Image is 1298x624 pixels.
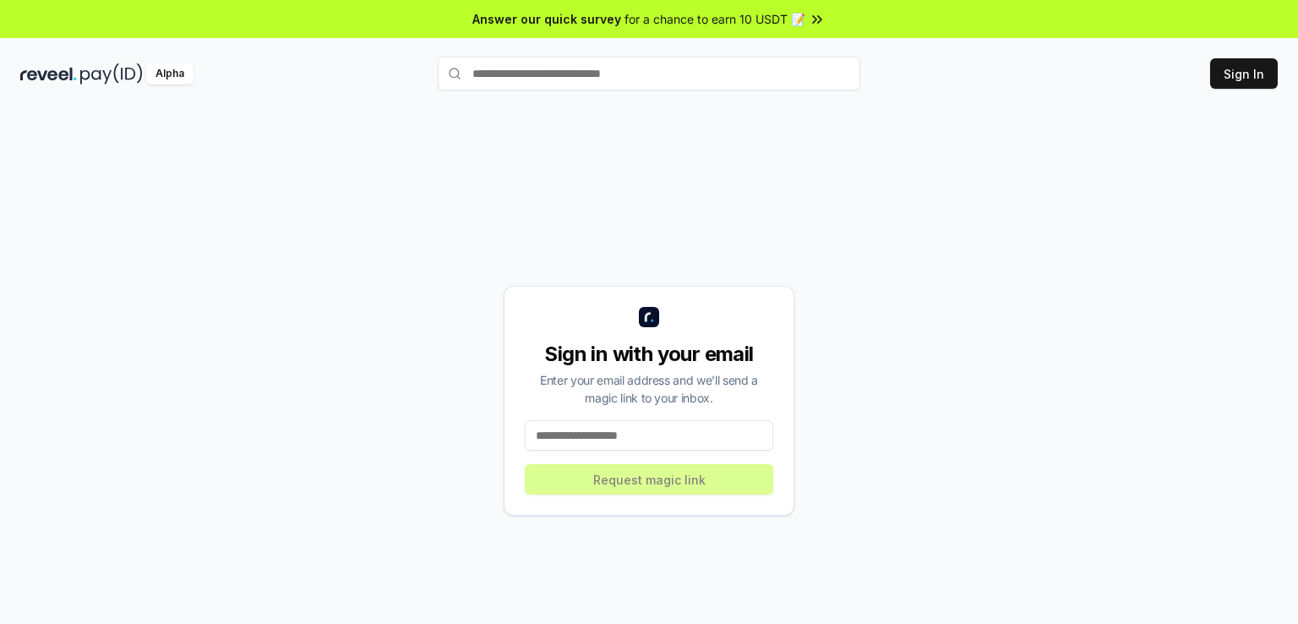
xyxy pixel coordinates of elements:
span: for a chance to earn 10 USDT 📝 [624,10,805,28]
img: reveel_dark [20,63,77,85]
img: pay_id [80,63,143,85]
button: Sign In [1210,58,1278,89]
div: Enter your email address and we’ll send a magic link to your inbox. [525,371,773,407]
div: Alpha [146,63,194,85]
span: Answer our quick survey [472,10,621,28]
img: logo_small [639,307,659,327]
div: Sign in with your email [525,341,773,368]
